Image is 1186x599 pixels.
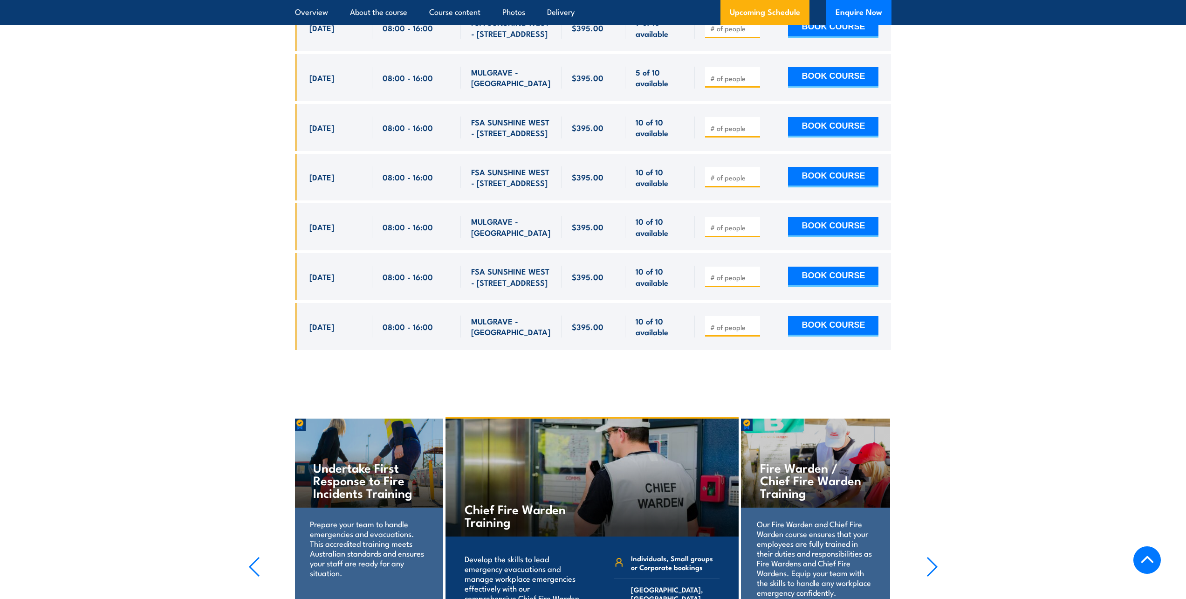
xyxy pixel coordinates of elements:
span: FSA SUNSHINE WEST - [STREET_ADDRESS] [471,17,551,39]
input: # of people [710,124,757,133]
span: $395.00 [572,321,603,332]
button: BOOK COURSE [788,217,878,237]
span: 08:00 - 16:00 [383,321,433,332]
h4: Undertake First Response to Fire Incidents Training [313,461,424,499]
button: BOOK COURSE [788,167,878,187]
button: BOOK COURSE [788,18,878,38]
button: BOOK COURSE [788,117,878,138]
span: 08:00 - 16:00 [383,72,433,83]
span: 10 of 10 available [636,117,685,138]
span: FSA SUNSHINE WEST - [STREET_ADDRESS] [471,266,551,288]
h4: Fire Warden / Chief Fire Warden Training [760,461,871,499]
span: $395.00 [572,172,603,182]
span: [DATE] [309,321,334,332]
button: BOOK COURSE [788,267,878,287]
span: [DATE] [309,22,334,33]
input: # of people [710,273,757,282]
span: 10 of 10 available [636,166,685,188]
span: 08:00 - 16:00 [383,22,433,33]
span: 08:00 - 16:00 [383,271,433,282]
span: [DATE] [309,72,334,83]
span: [DATE] [309,221,334,232]
button: BOOK COURSE [788,67,878,88]
span: 5 of 10 available [636,67,685,89]
span: $395.00 [572,271,603,282]
input: # of people [710,223,757,232]
span: [DATE] [309,172,334,182]
span: MULGRAVE - [GEOGRAPHIC_DATA] [471,216,551,238]
span: FSA SUNSHINE WEST - [STREET_ADDRESS] [471,117,551,138]
span: FSA SUNSHINE WEST - [STREET_ADDRESS] [471,166,551,188]
span: $395.00 [572,122,603,133]
span: [DATE] [309,271,334,282]
span: $395.00 [572,221,603,232]
input: # of people [710,74,757,83]
span: MULGRAVE - [GEOGRAPHIC_DATA] [471,67,551,89]
h4: Chief Fire Warden Training [465,503,574,528]
span: 9 of 10 available [636,17,685,39]
span: 10 of 10 available [636,266,685,288]
span: 08:00 - 16:00 [383,122,433,133]
span: 08:00 - 16:00 [383,172,433,182]
span: $395.00 [572,22,603,33]
span: 10 of 10 available [636,216,685,238]
p: Our Fire Warden and Chief Fire Warden course ensures that your employees are fully trained in the... [757,519,874,597]
p: Prepare your team to handle emergencies and evacuations. This accredited training meets Australia... [310,519,427,578]
input: # of people [710,173,757,182]
button: BOOK COURSE [788,316,878,337]
span: 10 of 10 available [636,316,685,337]
input: # of people [710,323,757,332]
span: $395.00 [572,72,603,83]
span: MULGRAVE - [GEOGRAPHIC_DATA] [471,316,551,337]
span: [DATE] [309,122,334,133]
input: # of people [710,24,757,33]
span: 08:00 - 16:00 [383,221,433,232]
span: Individuals, Small groups or Corporate bookings [631,554,720,571]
